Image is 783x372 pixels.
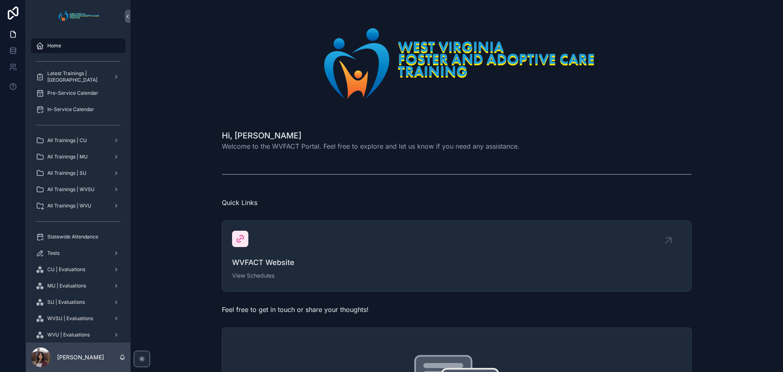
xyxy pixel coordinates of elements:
[31,327,126,342] a: WVU | Evaluations
[47,137,87,144] span: All Trainings | CU
[47,203,91,209] span: All Trainings | WVU
[31,149,126,164] a: All Trainings | MU
[232,257,681,268] span: WVFACT Website
[47,90,98,96] span: Pre-Service Calendar
[222,198,257,207] span: Quick Links
[56,10,101,23] img: App logo
[47,299,85,305] span: SU | Evaluations
[31,246,126,261] a: Tests
[47,106,94,113] span: In-Service Calendar
[31,166,126,180] a: All Trainings | SU
[31,229,126,244] a: Statewide Attendance
[47,70,107,83] span: Latest Trainings | [GEOGRAPHIC_DATA]
[222,130,520,141] h1: Hi, [PERSON_NAME]
[31,69,126,84] a: Latest Trainings | [GEOGRAPHIC_DATA]
[31,278,126,293] a: MU | Evaluations
[31,86,126,100] a: Pre-Service Calendar
[47,42,61,49] span: Home
[31,182,126,197] a: All Trainings | WVSU
[309,20,605,107] img: 26288-LogoRetina.png
[47,266,85,273] span: CU | Evaluations
[47,234,98,240] span: Statewide Attendance
[31,102,126,117] a: In-Service Calendar
[222,141,520,151] span: Welcome to the WVFACT Portal. Feel free to explore and let us know if you need any assistance.
[222,305,369,314] span: Feel free to get in touch or share your thoughts!
[57,353,104,361] p: [PERSON_NAME]
[47,154,88,160] span: All Trainings | MU
[232,272,681,280] span: View Schedules
[47,283,86,289] span: MU | Evaluations
[47,332,90,338] span: WVU | Evaluations
[31,198,126,213] a: All Trainings | WVU
[31,311,126,326] a: WVSU | Evaluations
[31,38,126,53] a: Home
[222,221,691,291] a: WVFACT WebsiteView Schedules
[47,250,60,256] span: Tests
[31,295,126,310] a: SU | Evaluations
[47,186,95,193] span: All Trainings | WVSU
[47,315,93,322] span: WVSU | Evaluations
[47,170,86,176] span: All Trainings | SU
[26,33,130,343] div: scrollable content
[31,133,126,148] a: All Trainings | CU
[31,262,126,277] a: CU | Evaluations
